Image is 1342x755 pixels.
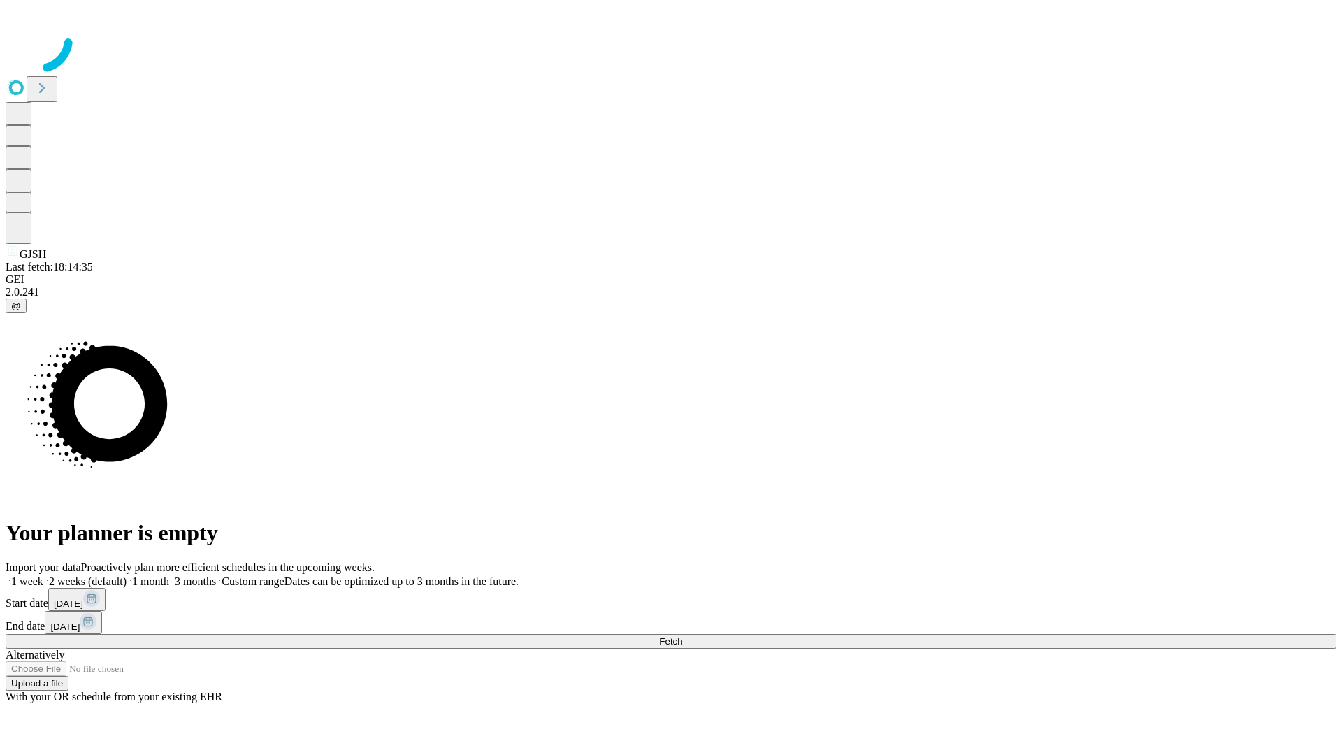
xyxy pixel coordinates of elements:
[6,520,1336,546] h1: Your planner is empty
[6,299,27,313] button: @
[659,636,682,647] span: Fetch
[6,561,81,573] span: Import your data
[54,598,83,609] span: [DATE]
[6,691,222,703] span: With your OR schedule from your existing EHR
[6,273,1336,286] div: GEI
[222,575,284,587] span: Custom range
[11,575,43,587] span: 1 week
[49,575,127,587] span: 2 weeks (default)
[6,611,1336,634] div: End date
[45,611,102,634] button: [DATE]
[132,575,169,587] span: 1 month
[48,588,106,611] button: [DATE]
[6,286,1336,299] div: 2.0.241
[11,301,21,311] span: @
[20,248,46,260] span: GJSH
[284,575,519,587] span: Dates can be optimized up to 3 months in the future.
[175,575,216,587] span: 3 months
[6,261,93,273] span: Last fetch: 18:14:35
[6,676,68,691] button: Upload a file
[6,649,64,661] span: Alternatively
[50,621,80,632] span: [DATE]
[6,588,1336,611] div: Start date
[6,634,1336,649] button: Fetch
[81,561,375,573] span: Proactively plan more efficient schedules in the upcoming weeks.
